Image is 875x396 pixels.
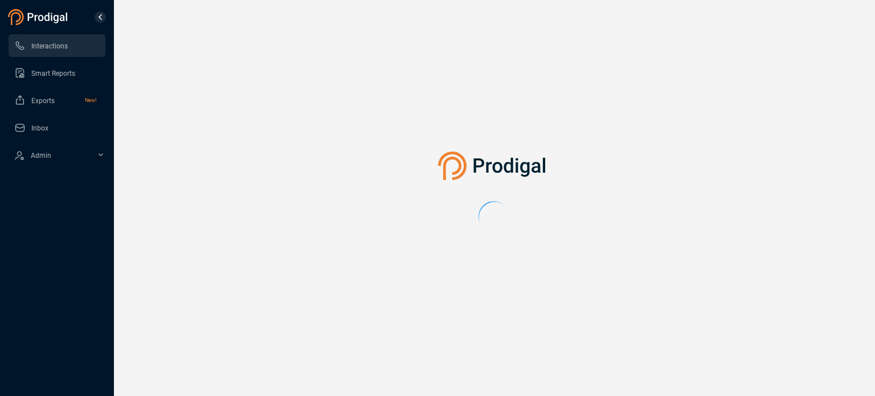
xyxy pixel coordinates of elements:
span: New! [85,89,96,112]
span: Exports [31,97,55,105]
span: Admin [31,152,51,160]
img: prodigal-logo [8,9,71,25]
img: prodigal-logo [438,152,551,180]
span: Interactions [31,42,68,50]
span: Smart Reports [31,70,75,77]
a: Inbox [14,116,96,139]
li: Exports [9,89,105,112]
a: Interactions [14,34,96,57]
span: Inbox [31,124,48,132]
a: Smart Reports [14,62,96,84]
li: Inbox [9,116,105,139]
a: ExportsNew! [14,89,96,112]
li: Smart Reports [9,62,105,84]
li: Interactions [9,34,105,57]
